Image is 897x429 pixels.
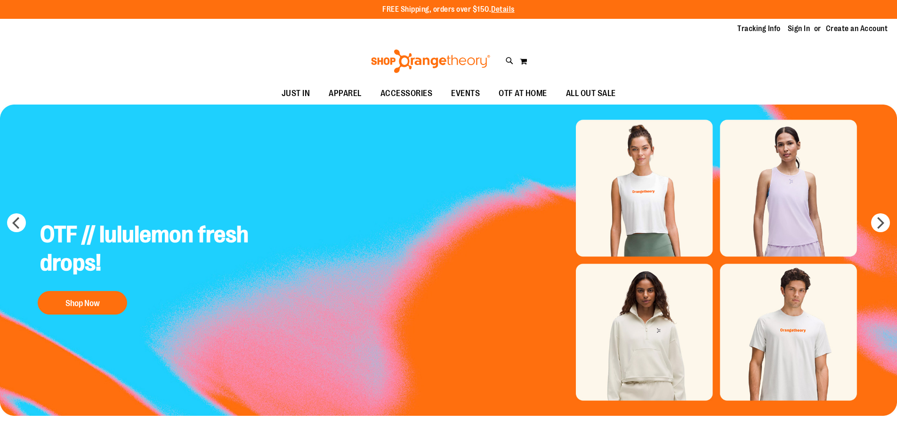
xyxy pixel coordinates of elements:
[788,24,810,34] a: Sign In
[826,24,888,34] a: Create an Account
[33,213,256,319] a: OTF // lululemon fresh drops! Shop Now
[737,24,781,34] a: Tracking Info
[370,49,492,73] img: Shop Orangetheory
[566,83,616,104] span: ALL OUT SALE
[382,4,515,15] p: FREE Shipping, orders over $150.
[380,83,433,104] span: ACCESSORIES
[282,83,310,104] span: JUST IN
[7,213,26,232] button: prev
[451,83,480,104] span: EVENTS
[499,83,547,104] span: OTF AT HOME
[329,83,362,104] span: APPAREL
[33,213,256,286] h2: OTF // lululemon fresh drops!
[871,213,890,232] button: next
[38,291,127,315] button: Shop Now
[491,5,515,14] a: Details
